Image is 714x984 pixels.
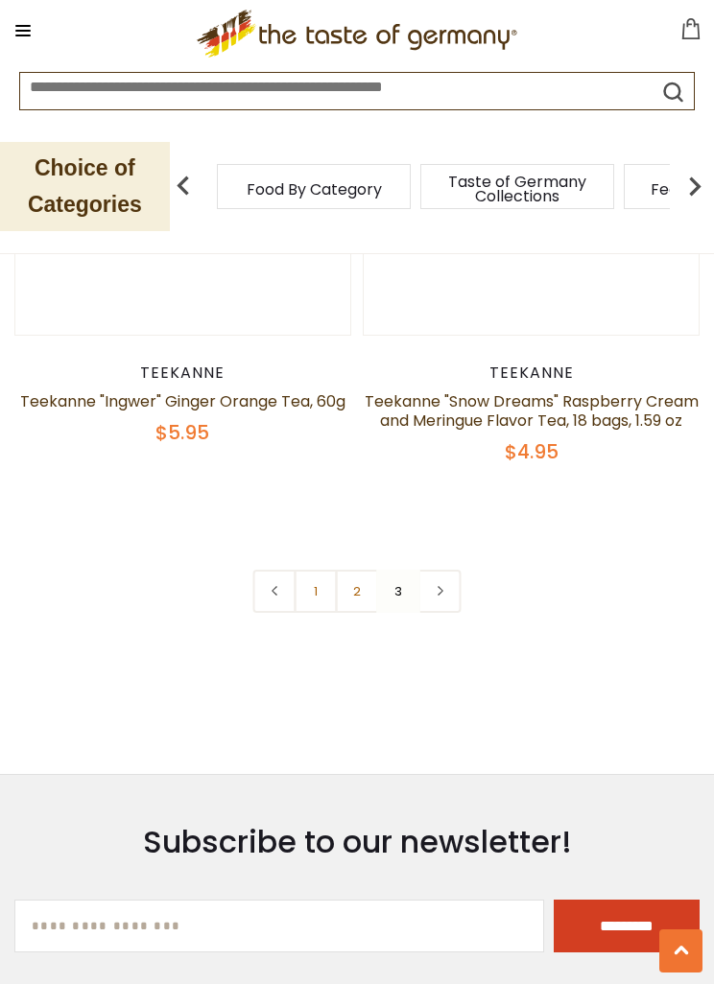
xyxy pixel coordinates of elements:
h3: Subscribe to our newsletter! [14,823,700,861]
span: $5.95 [155,419,209,446]
a: Taste of Germany Collections [440,175,594,203]
div: Teekanne [363,363,700,383]
a: Food By Category [247,182,382,197]
div: Teekanne [14,363,351,383]
a: 1 [295,570,338,613]
img: next arrow [676,167,714,205]
a: Teekanne "Ingwer" Ginger Orange Tea, 60g [20,390,345,412]
span: $4.95 [505,438,559,465]
a: Teekanne "Snow Dreams" Raspberry Cream and Meringue Flavor Tea, 18 bags, 1.59 oz [365,390,699,432]
img: previous arrow [164,167,202,205]
a: 2 [336,570,379,613]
